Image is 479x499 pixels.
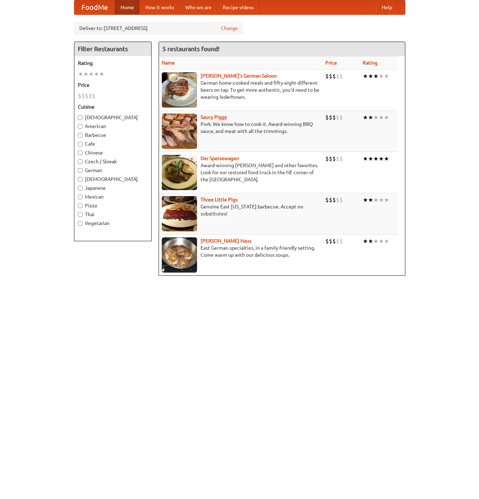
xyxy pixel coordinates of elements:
[78,167,148,174] label: German
[83,70,88,78] li: ★
[325,114,329,121] li: $
[379,155,384,163] li: ★
[78,103,148,110] h5: Cuisine
[336,196,339,204] li: $
[325,237,329,245] li: $
[336,155,339,163] li: $
[78,60,148,67] h5: Rating
[74,0,115,14] a: FoodMe
[162,155,197,190] img: speisewagen.jpg
[94,70,99,78] li: ★
[78,176,148,183] label: [DEMOGRAPHIC_DATA]
[368,196,373,204] li: ★
[384,155,389,163] li: ★
[332,196,336,204] li: $
[99,70,104,78] li: ★
[336,114,339,121] li: $
[78,151,82,155] input: Chinese
[325,196,329,204] li: $
[339,72,343,80] li: $
[363,196,368,204] li: ★
[201,238,251,244] a: [PERSON_NAME] Haus
[78,149,148,156] label: Chinese
[379,196,384,204] li: ★
[336,72,339,80] li: $
[329,237,332,245] li: $
[78,140,148,147] label: Cafe
[373,114,379,121] li: ★
[368,237,373,245] li: ★
[363,72,368,80] li: ★
[373,72,379,80] li: ★
[332,114,336,121] li: $
[201,156,239,161] a: Der Speisewagen
[78,133,82,138] input: Barbecue
[115,0,140,14] a: Home
[201,114,227,120] a: Saucy Piggy
[221,25,238,32] a: Change
[180,0,217,14] a: Who we are
[78,168,82,173] input: German
[373,155,379,163] li: ★
[78,92,81,100] li: $
[78,158,148,165] label: Czech / Slovak
[325,60,337,66] a: Price
[363,237,368,245] li: ★
[363,155,368,163] li: ★
[92,92,96,100] li: $
[78,202,148,209] label: Pizza
[78,211,148,218] label: Thai
[162,237,197,273] img: kohlhaus.jpg
[384,196,389,204] li: ★
[162,60,175,66] a: Name
[339,114,343,121] li: $
[74,22,243,35] div: Deliver to: [STREET_ADDRESS]
[201,73,277,79] a: [PERSON_NAME]'s German Saloon
[329,196,332,204] li: $
[78,177,82,182] input: [DEMOGRAPHIC_DATA]
[162,196,197,231] img: littlepigs.jpg
[379,114,384,121] li: ★
[78,186,82,190] input: Japanese
[325,72,329,80] li: $
[162,162,320,183] p: Award-winning [PERSON_NAME] and other favorites. Look for our restored food truck in the NE corne...
[74,42,151,56] h4: Filter Restaurants
[325,155,329,163] li: $
[78,221,82,226] input: Vegetarian
[339,237,343,245] li: $
[78,184,148,191] label: Japanese
[336,237,339,245] li: $
[379,72,384,80] li: ★
[78,195,82,199] input: Mexican
[78,142,82,146] input: Cafe
[384,72,389,80] li: ★
[162,45,220,52] ng-pluralize: 5 restaurants found!
[332,72,336,80] li: $
[201,197,238,202] a: Three Little Pigs
[339,155,343,163] li: $
[332,155,336,163] li: $
[85,92,88,100] li: $
[78,220,148,227] label: Vegetarian
[162,203,320,217] p: Genuine East [US_STATE] barbecue. Accept no substitutes!
[81,92,85,100] li: $
[368,114,373,121] li: ★
[217,0,259,14] a: Recipe videos
[373,237,379,245] li: ★
[140,0,180,14] a: How it works
[88,70,94,78] li: ★
[162,79,320,101] p: German home-cooked meals and fifty-eight different beers on tap. To get more authentic, you'd nee...
[78,123,148,130] label: American
[78,212,82,217] input: Thai
[78,115,82,120] input: [DEMOGRAPHIC_DATA]
[78,159,82,164] input: Czech / Slovak
[162,114,197,149] img: saucy.jpg
[78,124,82,129] input: American
[379,237,384,245] li: ★
[368,72,373,80] li: ★
[78,203,82,208] input: Pizza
